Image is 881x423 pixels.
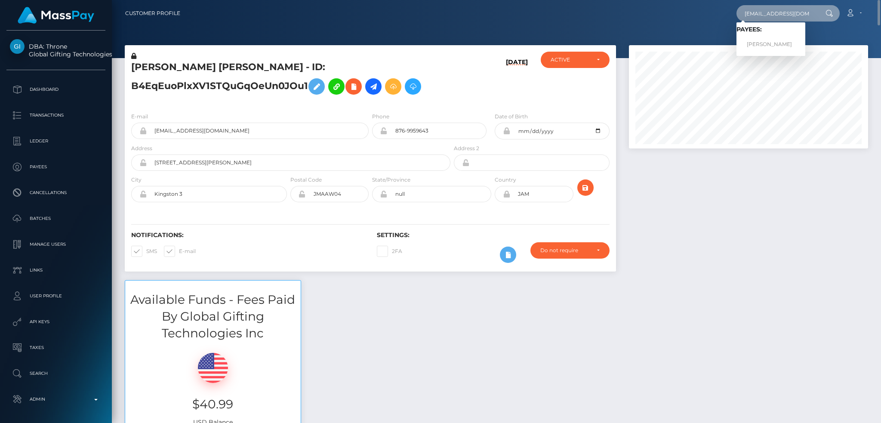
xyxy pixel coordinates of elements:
input: Search... [736,5,817,22]
h3: $40.99 [132,396,294,413]
a: Dashboard [6,79,105,100]
p: Admin [10,393,102,406]
label: Address 2 [454,145,479,152]
h6: Notifications: [131,232,364,239]
p: Payees [10,161,102,173]
label: Postal Code [290,176,322,184]
label: State/Province [372,176,410,184]
label: Phone [372,113,389,120]
div: Do not require [540,247,590,254]
a: Admin [6,389,105,410]
label: City [131,176,142,184]
a: [PERSON_NAME] [736,37,805,52]
label: E-mail [131,113,148,120]
button: ACTIVE [541,52,610,68]
label: Country [495,176,516,184]
a: Payees [6,156,105,178]
label: SMS [131,246,157,257]
p: Transactions [10,109,102,122]
a: Customer Profile [125,4,180,22]
p: Search [10,367,102,380]
label: 2FA [377,246,402,257]
img: Global Gifting Technologies Inc [10,39,25,54]
p: Taxes [10,341,102,354]
a: Cancellations [6,182,105,204]
button: Do not require [530,242,610,259]
p: Links [10,264,102,277]
h5: [PERSON_NAME] [PERSON_NAME] - ID: B4EqEuoPlxXV1STQuGqOeUn0JOu1 [131,61,446,99]
a: User Profile [6,285,105,307]
img: MassPay Logo [18,7,94,24]
h3: Available Funds - Fees Paid By Global Gifting Technologies Inc [125,291,301,342]
p: User Profile [10,290,102,303]
p: API Keys [10,315,102,328]
a: Taxes [6,337,105,358]
h6: [DATE] [506,59,528,102]
p: Manage Users [10,238,102,251]
p: Cancellations [10,186,102,199]
label: Address [131,145,152,152]
a: Ledger [6,130,105,152]
a: Transactions [6,105,105,126]
a: Manage Users [6,234,105,255]
a: API Keys [6,311,105,333]
div: ACTIVE [551,56,590,63]
label: Date of Birth [495,113,528,120]
a: Initiate Payout [365,78,382,95]
h6: Payees: [736,26,805,33]
span: DBA: Throne Global Gifting Technologies Inc [6,43,105,58]
p: Dashboard [10,83,102,96]
a: Links [6,259,105,281]
h6: Settings: [377,232,610,239]
a: Search [6,363,105,384]
p: Ledger [10,135,102,148]
label: E-mail [164,246,196,257]
img: USD.png [198,353,228,383]
a: Batches [6,208,105,229]
p: Batches [10,212,102,225]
